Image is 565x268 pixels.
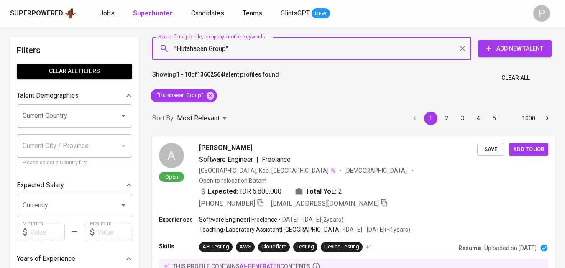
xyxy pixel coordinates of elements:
[97,224,132,240] input: Value
[118,110,129,122] button: Open
[199,199,255,207] span: [PHONE_NUMBER]
[176,71,191,78] b: 1 - 10
[199,176,267,185] p: Open to relocation : Batam
[199,156,253,163] span: Software Engineer
[407,112,555,125] nav: pagination navigation
[498,70,533,86] button: Clear All
[100,8,116,19] a: Jobs
[504,114,517,123] div: …
[481,145,500,154] span: Save
[17,91,79,101] p: Talent Demographics
[151,89,217,102] div: "Hutahaean Group"
[17,177,132,194] div: Expected Salary
[197,71,224,78] b: 13602564
[256,155,258,165] span: |
[540,112,554,125] button: Go to next page
[199,225,341,234] p: Teaching/Laboratory Assistant | [GEOGRAPHIC_DATA]
[177,113,220,123] p: Most Relevant
[472,112,485,125] button: Go to page 4
[243,8,264,19] a: Teams
[324,243,359,251] div: Device Testing
[456,112,469,125] button: Go to page 3
[485,43,545,54] span: Add New Talent
[457,43,468,54] button: Clear
[271,199,379,207] span: [EMAIL_ADDRESS][DOMAIN_NAME]
[199,215,277,224] p: Software Engineer | Freelance
[159,215,199,224] p: Experiences
[17,64,132,79] button: Clear All filters
[262,156,291,163] span: Freelance
[312,10,330,18] span: NEW
[261,243,286,251] div: Cloudflare
[118,199,129,211] button: Open
[199,186,281,197] div: IDR 6.800.000
[501,73,530,83] span: Clear All
[133,9,173,17] b: Superhunter
[243,9,262,17] span: Teams
[330,167,336,174] img: magic_wand.svg
[133,8,174,19] a: Superhunter
[65,7,76,20] img: app logo
[152,113,174,123] p: Sort By
[23,66,125,77] span: Clear All filters
[458,244,481,252] p: Resume
[23,159,126,167] p: Please select a Country first
[207,186,238,197] b: Expected:
[366,243,373,251] p: +1
[305,186,337,197] b: Total YoE:
[199,166,336,175] div: [GEOGRAPHIC_DATA], Kab. [GEOGRAPHIC_DATA]
[509,143,548,156] button: Add to job
[17,250,132,267] div: Years of Experience
[341,225,410,234] p: • [DATE] - [DATE] ( <1 years )
[440,112,453,125] button: Go to page 2
[10,9,63,18] div: Superpowered
[338,186,342,197] span: 2
[519,112,538,125] button: Go to page 1000
[513,145,544,154] span: Add to job
[151,92,208,100] span: "Hutahaean Group"
[191,9,224,17] span: Candidates
[478,40,552,57] button: Add New Talent
[281,9,310,17] span: GlintsGPT
[281,8,330,19] a: GlintsGPT NEW
[277,215,343,224] p: • [DATE] - [DATE] ( 2 years )
[162,173,182,180] span: Open
[17,87,132,104] div: Talent Demographics
[100,9,115,17] span: Jobs
[533,5,550,22] div: P
[159,143,184,168] div: A
[345,166,408,175] span: [DEMOGRAPHIC_DATA]
[199,143,252,153] span: [PERSON_NAME]
[177,111,230,126] div: Most Relevant
[477,143,504,156] button: Save
[424,112,437,125] button: page 1
[202,243,229,251] div: API Testing
[297,243,314,251] div: Testing
[191,8,226,19] a: Candidates
[30,224,65,240] input: Value
[484,244,537,252] p: Uploaded on [DATE]
[159,242,199,250] p: Skills
[488,112,501,125] button: Go to page 5
[17,180,64,190] p: Expected Salary
[17,254,75,264] p: Years of Experience
[152,70,279,86] p: Showing of talent profiles found
[17,43,132,57] h6: Filters
[10,7,76,20] a: Superpoweredapp logo
[239,243,251,251] div: AWS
